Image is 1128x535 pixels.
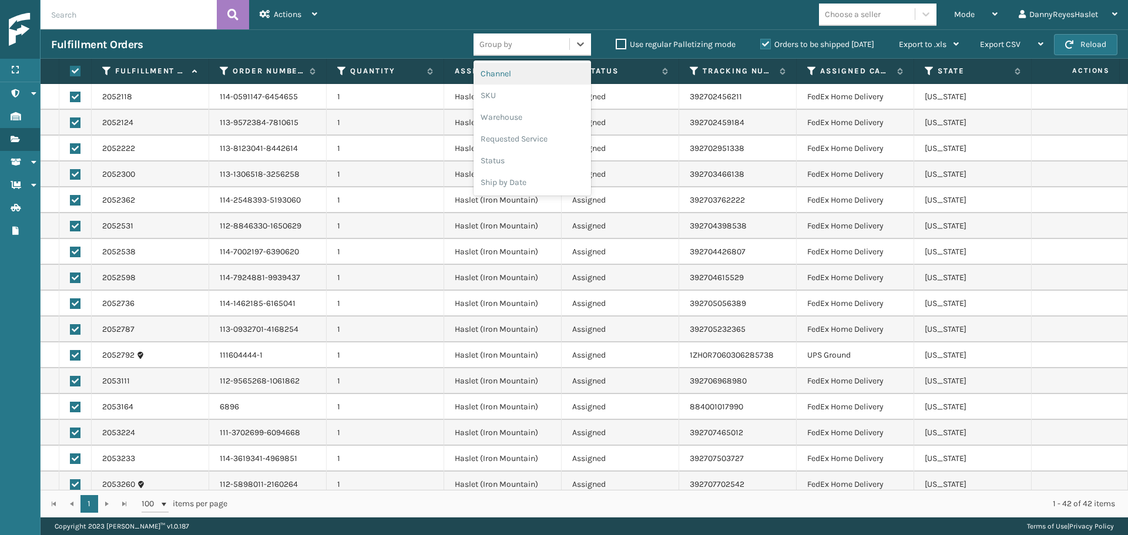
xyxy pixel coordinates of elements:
[797,446,914,472] td: FedEx Home Delivery
[444,239,562,265] td: Haslet (Iron Mountain)
[209,420,327,446] td: 111-3702699-6094668
[444,394,562,420] td: Haslet (Iron Mountain)
[797,136,914,161] td: FedEx Home Delivery
[562,161,679,187] td: Assigned
[327,239,444,265] td: 1
[690,324,746,334] a: 392705232365
[562,136,679,161] td: Assigned
[102,220,133,232] a: 2052531
[444,368,562,394] td: Haslet (Iron Mountain)
[209,84,327,110] td: 114-0591147-6454655
[209,187,327,213] td: 114-2548393-5193060
[102,91,132,103] a: 2052118
[914,291,1032,317] td: [US_STATE]
[914,84,1032,110] td: [US_STATE]
[102,401,133,413] a: 2053164
[102,453,135,465] a: 2053233
[690,479,744,489] a: 392707702542
[327,317,444,342] td: 1
[562,342,679,368] td: Assigned
[51,38,143,52] h3: Fulfillment Orders
[115,66,186,76] label: Fulfillment Order Id
[327,161,444,187] td: 1
[797,265,914,291] td: FedEx Home Delivery
[474,150,591,171] div: Status
[690,143,744,153] a: 392702951338
[562,394,679,420] td: Assigned
[914,472,1032,497] td: [US_STATE]
[142,498,159,510] span: 100
[444,161,562,187] td: Haslet (Iron Mountain)
[474,171,591,193] div: Ship by Date
[914,136,1032,161] td: [US_STATE]
[690,272,744,282] a: 392704615529
[209,110,327,136] td: 113-9572384-7810615
[1069,522,1114,530] a: Privacy Policy
[327,420,444,446] td: 1
[914,161,1032,187] td: [US_STATE]
[327,472,444,497] td: 1
[797,291,914,317] td: FedEx Home Delivery
[209,472,327,497] td: 112-5898011-2160264
[690,298,746,308] a: 392705056389
[690,376,747,386] a: 392706968980
[9,13,115,46] img: logo
[444,136,562,161] td: Haslet (Iron Mountain)
[820,66,891,76] label: Assigned Carrier Service
[327,187,444,213] td: 1
[274,9,301,19] span: Actions
[690,402,743,412] a: 884001017990
[914,446,1032,472] td: [US_STATE]
[327,342,444,368] td: 1
[244,498,1115,510] div: 1 - 42 of 42 items
[444,213,562,239] td: Haslet (Iron Mountain)
[825,8,881,21] div: Choose a seller
[914,213,1032,239] td: [US_STATE]
[797,161,914,187] td: FedEx Home Delivery
[102,479,135,490] a: 2053260
[327,265,444,291] td: 1
[444,84,562,110] td: Haslet (Iron Mountain)
[616,39,736,49] label: Use regular Palletizing mode
[1054,34,1117,55] button: Reload
[444,265,562,291] td: Haslet (Iron Mountain)
[444,472,562,497] td: Haslet (Iron Mountain)
[327,136,444,161] td: 1
[209,317,327,342] td: 113-0932701-4168254
[209,342,327,368] td: 111604444-1
[914,394,1032,420] td: [US_STATE]
[914,187,1032,213] td: [US_STATE]
[102,194,135,206] a: 2052362
[562,420,679,446] td: Assigned
[914,342,1032,368] td: [US_STATE]
[102,246,136,258] a: 2052538
[797,342,914,368] td: UPS Ground
[444,446,562,472] td: Haslet (Iron Mountain)
[797,472,914,497] td: FedEx Home Delivery
[914,265,1032,291] td: [US_STATE]
[562,446,679,472] td: Assigned
[455,66,539,76] label: Assigned Warehouse
[797,213,914,239] td: FedEx Home Delivery
[562,239,679,265] td: Assigned
[233,66,304,76] label: Order Number
[980,39,1020,49] span: Export CSV
[327,213,444,239] td: 1
[1035,61,1117,80] span: Actions
[690,169,744,179] a: 392703466138
[209,213,327,239] td: 112-8846330-1650629
[102,272,136,284] a: 2052598
[797,187,914,213] td: FedEx Home Delivery
[690,117,744,127] a: 392702459184
[209,291,327,317] td: 114-1462185-6165041
[562,317,679,342] td: Assigned
[914,110,1032,136] td: [US_STATE]
[797,239,914,265] td: FedEx Home Delivery
[327,291,444,317] td: 1
[444,110,562,136] td: Haslet (Iron Mountain)
[327,368,444,394] td: 1
[760,39,874,49] label: Orders to be shipped [DATE]
[690,453,744,463] a: 392707503727
[914,239,1032,265] td: [US_STATE]
[899,39,946,49] span: Export to .xls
